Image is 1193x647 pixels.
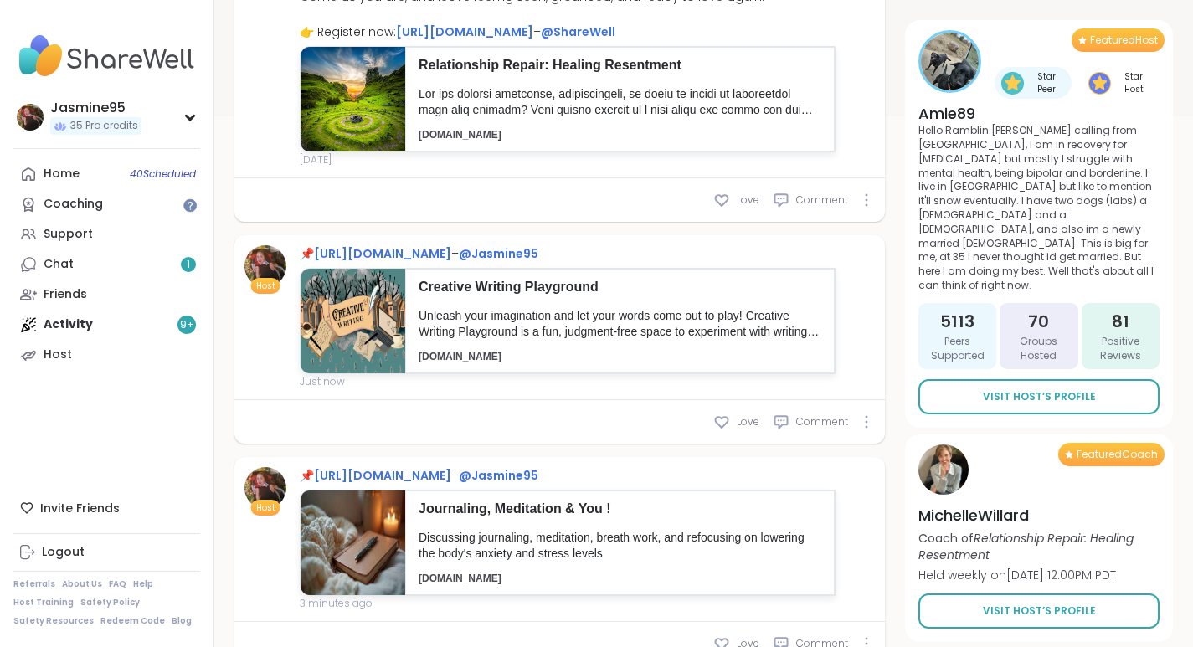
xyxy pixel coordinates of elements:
a: Host Training [13,597,74,608]
p: Discussing journaling, meditation, breath work, and refocusing on lowering the body's anxiety and... [419,530,821,562]
p: Creative Writing Playground [419,278,821,296]
span: Featured Host [1090,33,1158,47]
span: 40 Scheduled [130,167,196,181]
span: 35 Pro credits [70,119,138,133]
a: @Jasmine95 [459,467,538,484]
a: Help [133,578,153,590]
span: Love [737,193,759,208]
span: 1 [187,258,190,272]
a: Logout [13,537,200,567]
a: Home40Scheduled [13,159,200,189]
img: MichelleWillard [918,444,969,495]
h4: MichelleWillard [918,505,1160,526]
a: Safety Resources [13,615,94,627]
p: Coach of [918,530,1160,563]
span: Peers Supported [925,335,990,363]
div: Home [44,166,80,182]
a: Visit Host’s Profile [918,379,1160,414]
a: Visit Host’s Profile [918,593,1160,629]
span: 70 [1028,310,1049,333]
img: Amie89 [921,33,979,90]
p: Held weekly on [DATE] 12:00PM PDT [918,567,1160,583]
span: Comment [796,414,848,429]
img: Jasmine95 [244,467,286,509]
a: Friends [13,280,200,310]
p: Relationship Repair: Healing Resentment [419,56,821,74]
p: [DOMAIN_NAME] [419,572,821,586]
a: Blog [172,615,192,627]
div: Host [44,347,72,363]
a: Redeem Code [100,615,165,627]
a: Support [13,219,200,249]
a: Relationship Repair: Healing ResentmentLor ips dolorsi ametconse, adipiscingeli, se doeiu te inci... [300,46,836,152]
div: Logout [42,544,85,561]
iframe: Spotlight [183,198,197,212]
a: Creative Writing PlaygroundUnleash your imagination and let your words come out to play! Creative... [300,268,836,374]
div: Coaching [44,196,103,213]
p: [DOMAIN_NAME] [419,350,821,364]
img: Jasmine95 [17,104,44,131]
p: Hello Ramblin [PERSON_NAME] calling from [GEOGRAPHIC_DATA], I am in recovery for [MEDICAL_DATA] b... [918,124,1160,293]
a: [URL][DOMAIN_NAME] [396,23,533,40]
span: Visit Host’s Profile [983,603,1096,619]
a: About Us [62,578,102,590]
span: Host [256,501,275,514]
div: 📌 – [300,467,836,485]
a: Referrals [13,578,55,590]
img: 065024ce-3011-4d3c-a18f-2a639dbaca31 [301,269,405,373]
a: [URL][DOMAIN_NAME] [314,467,451,484]
p: [DOMAIN_NAME] [419,128,821,142]
img: ShareWell Nav Logo [13,27,200,85]
img: d415947c-e55b-40d6-8979-560bc2ea702f [301,47,405,151]
span: Host [256,280,275,292]
span: Positive Reviews [1088,335,1153,363]
i: Relationship Repair: Healing Resentment [918,530,1134,563]
span: 81 [1112,310,1129,333]
span: Star Peer [1027,70,1065,95]
div: 📌 – [300,245,836,263]
span: Love [737,414,759,429]
img: Jasmine95 [244,245,286,287]
div: Invite Friends [13,493,200,523]
span: Just now [300,374,836,389]
span: Comment [796,193,848,208]
p: Unleash your imagination and let your words come out to play! Creative Writing Playground is a fu... [419,308,821,341]
p: Journaling, Meditation & You ! [419,500,821,518]
a: Chat1 [13,249,200,280]
div: Friends [44,286,87,303]
img: Star Host [1088,72,1111,95]
span: 3 minutes ago [300,596,836,611]
span: Groups Hosted [1006,335,1071,363]
h4: Amie89 [918,103,1160,124]
a: Coaching [13,189,200,219]
span: Featured Coach [1077,448,1158,461]
a: [URL][DOMAIN_NAME] [314,245,451,262]
a: @Jasmine95 [459,245,538,262]
a: FAQ [109,578,126,590]
span: Visit Host’s Profile [983,389,1096,404]
a: Journaling, Meditation & You !Discussing journaling, meditation, breath work, and refocusing on l... [300,490,836,596]
a: Host [13,340,200,370]
img: Star Peer [1001,72,1024,95]
div: Jasmine95 [50,99,141,117]
div: Support [44,226,93,243]
p: Lor ips dolorsi ametconse, adipiscingeli, se doeiu te incidi ut laboreetdol magn aliq enimadm? Ve... [419,86,821,119]
div: Chat [44,256,74,273]
span: [DATE] [300,152,875,167]
span: 5113 [940,310,974,333]
img: dd30924d-1b2d-4e1c-a337-72d28d0fef63 [301,490,405,595]
a: Safety Policy [80,597,140,608]
span: Star Host [1114,70,1153,95]
a: @ShareWell [541,23,615,40]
